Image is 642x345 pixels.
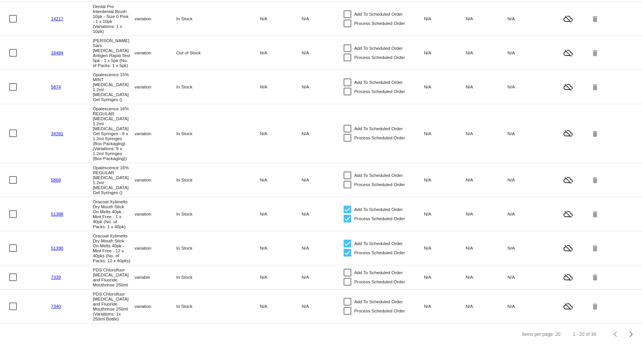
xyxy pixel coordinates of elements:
[508,48,549,57] mat-cell: N/A
[466,82,508,91] mat-cell: N/A
[608,327,624,342] button: Previous page
[93,163,134,197] mat-cell: Opalescence 16% REGULAR [MEDICAL_DATA] 1.2ml [MEDICAL_DATA] Gel Syringes ()
[134,302,176,311] mat-cell: variation
[624,327,639,342] button: Next page
[466,209,508,218] mat-cell: N/A
[260,82,301,91] mat-cell: N/A
[466,14,508,23] mat-cell: N/A
[176,209,218,218] mat-cell: In Stock
[176,48,218,57] mat-cell: Out of Stock
[93,70,134,104] mat-cell: Opalescence 15% MINT [MEDICAL_DATA] 1.2ml [MEDICAL_DATA] Gel Syringes ()
[354,239,403,248] span: Add To Scheduled Order
[424,82,466,91] mat-cell: N/A
[354,297,403,306] span: Add To Scheduled Order
[51,16,63,21] a: 14217
[549,302,587,311] mat-icon: cloud_off
[591,242,600,254] mat-icon: delete
[51,84,61,89] a: 5874
[591,13,600,25] mat-icon: delete
[508,175,549,184] mat-cell: N/A
[51,50,63,55] a: 18484
[424,129,466,138] mat-cell: N/A
[424,273,466,281] mat-cell: N/A
[302,273,344,281] mat-cell: N/A
[424,302,466,311] mat-cell: N/A
[260,302,301,311] mat-cell: N/A
[549,129,587,138] mat-icon: cloud_off
[424,175,466,184] mat-cell: N/A
[302,82,344,91] mat-cell: N/A
[260,14,301,23] mat-cell: N/A
[354,44,403,53] span: Add To Scheduled Order
[591,300,600,312] mat-icon: delete
[354,124,403,133] span: Add To Scheduled Order
[549,273,587,282] mat-icon: cloud_off
[549,175,587,185] mat-icon: cloud_off
[354,78,403,87] span: Add To Scheduled Order
[93,265,134,289] mat-cell: PDS Chlorofluor [MEDICAL_DATA] and Fluoride Mouthrinse 250ml
[354,277,405,286] span: Process Scheduled Order
[591,81,600,93] mat-icon: delete
[354,53,405,62] span: Process Scheduled Order
[508,302,549,311] mat-cell: N/A
[302,175,344,184] mat-cell: N/A
[354,214,405,223] span: Process Scheduled Order
[573,332,596,337] div: 1 - 20 of 34
[591,128,600,139] mat-icon: delete
[93,289,134,323] mat-cell: PDS Chlorofluor [MEDICAL_DATA] and Fluoride Mouthrinse 250ml (Variations: 1x 250ml Bottle)
[424,48,466,57] mat-cell: N/A
[260,244,301,252] mat-cell: N/A
[591,271,600,283] mat-icon: delete
[354,133,405,142] span: Process Scheduled Order
[354,306,405,316] span: Process Scheduled Order
[134,209,176,218] mat-cell: variation
[508,244,549,252] mat-cell: N/A
[93,2,134,36] mat-cell: Dental Pro Interdental Brush 10pk - Size 0 Pink - 1 x 10pk (Variations: 1 x 10pk)
[354,171,403,180] span: Add To Scheduled Order
[549,82,587,92] mat-icon: cloud_off
[549,209,587,219] mat-icon: cloud_off
[424,244,466,252] mat-cell: N/A
[591,47,600,59] mat-icon: delete
[549,14,587,23] mat-icon: cloud_off
[508,14,549,23] mat-cell: N/A
[51,177,61,182] a: 5868
[176,14,218,23] mat-cell: In Stock
[134,175,176,184] mat-cell: variation
[466,273,508,281] mat-cell: N/A
[93,197,134,231] mat-cell: Oracoat Xylimelts Dry Mouth Stick On Melts 40pk - Mint Free - 1 x 40pk (No. of Packs: 1 x 40pk)
[354,248,405,257] span: Process Scheduled Order
[260,48,301,57] mat-cell: N/A
[93,36,134,70] mat-cell: [PERSON_NAME] Sars [MEDICAL_DATA] Antigen Rapid Test 5pk - 1 x 5pk (No. of Packs: 1 x 5pk)
[508,209,549,218] mat-cell: N/A
[302,244,344,252] mat-cell: N/A
[354,87,405,96] span: Process Scheduled Order
[508,129,549,138] mat-cell: N/A
[466,48,508,57] mat-cell: N/A
[302,209,344,218] mat-cell: N/A
[134,129,176,138] mat-cell: variation
[176,175,218,184] mat-cell: In Stock
[260,273,301,281] mat-cell: N/A
[134,82,176,91] mat-cell: variation
[508,273,549,281] mat-cell: N/A
[93,231,134,265] mat-cell: Oracoat Xylimelts Dry Mouth Stick On Melts 40pk - Mint Free - 12 x 40pks (No. of Packs: 12 x 40pks)
[260,129,301,138] mat-cell: N/A
[134,48,176,57] mat-cell: variation
[51,304,61,309] a: 7340
[176,129,218,138] mat-cell: In Stock
[354,268,403,277] span: Add To Scheduled Order
[466,129,508,138] mat-cell: N/A
[51,211,63,216] a: 51388
[260,175,301,184] mat-cell: N/A
[555,332,560,337] div: 20
[302,48,344,57] mat-cell: N/A
[466,302,508,311] mat-cell: N/A
[354,205,403,214] span: Add To Scheduled Order
[176,302,218,311] mat-cell: In Stock
[134,244,176,252] mat-cell: variation
[522,332,554,337] div: Items per page:
[51,131,63,136] a: 34391
[134,273,176,281] mat-cell: variable
[424,209,466,218] mat-cell: N/A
